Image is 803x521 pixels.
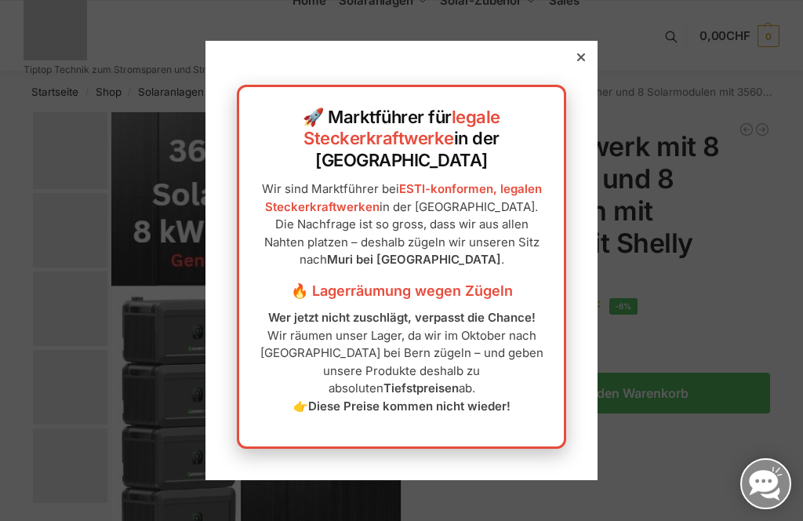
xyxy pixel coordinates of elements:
[255,281,548,301] h3: 🔥 Lagerräumung wegen Zügeln
[255,309,548,415] p: Wir räumen unser Lager, da wir im Oktober nach [GEOGRAPHIC_DATA] bei Bern zügeln – und geben unse...
[268,310,536,325] strong: Wer jetzt nicht zuschlägt, verpasst die Chance!
[308,399,511,414] strong: Diese Preise kommen nicht wieder!
[303,107,500,149] a: legale Steckerkraftwerke
[255,107,548,172] h2: 🚀 Marktführer für in der [GEOGRAPHIC_DATA]
[265,181,542,214] a: ESTI-konformen, legalen Steckerkraftwerken
[255,180,548,269] p: Wir sind Marktführer bei in der [GEOGRAPHIC_DATA]. Die Nachfrage ist so gross, dass wir aus allen...
[383,381,459,395] strong: Tiefstpreisen
[327,252,501,267] strong: Muri bei [GEOGRAPHIC_DATA]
